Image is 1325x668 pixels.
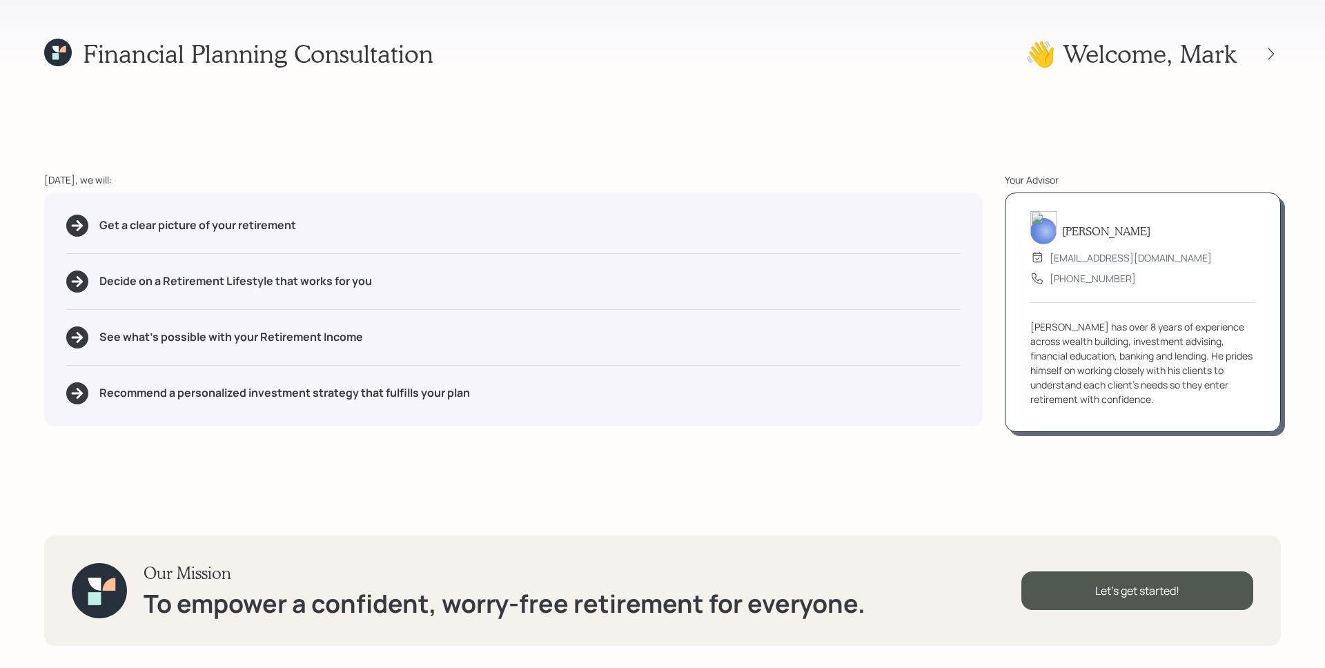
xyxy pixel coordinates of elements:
div: [DATE], we will: [44,173,983,187]
h1: To empower a confident, worry-free retirement for everyone. [144,589,865,618]
div: [EMAIL_ADDRESS][DOMAIN_NAME] [1050,250,1212,265]
h5: See what's possible with your Retirement Income [99,331,363,344]
div: Let's get started! [1021,571,1253,610]
img: james-distasi-headshot.png [1030,211,1057,244]
h1: Financial Planning Consultation [83,39,433,68]
h5: Decide on a Retirement Lifestyle that works for you [99,275,372,288]
h5: Get a clear picture of your retirement [99,219,296,232]
h5: Recommend a personalized investment strategy that fulfills your plan [99,386,470,400]
h1: 👋 Welcome , Mark [1025,39,1237,68]
div: [PERSON_NAME] has over 8 years of experience across wealth building, investment advising, financi... [1030,320,1255,406]
h5: [PERSON_NAME] [1062,224,1150,237]
div: Your Advisor [1005,173,1281,187]
h3: Our Mission [144,563,865,583]
div: [PHONE_NUMBER] [1050,271,1136,286]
